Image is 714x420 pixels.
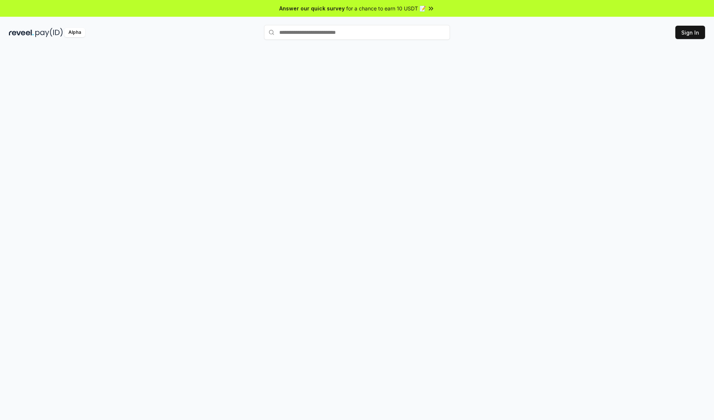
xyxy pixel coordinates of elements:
button: Sign In [675,26,705,39]
span: Answer our quick survey [279,4,345,12]
img: pay_id [35,28,63,37]
img: reveel_dark [9,28,34,37]
div: Alpha [64,28,85,37]
span: for a chance to earn 10 USDT 📝 [346,4,426,12]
